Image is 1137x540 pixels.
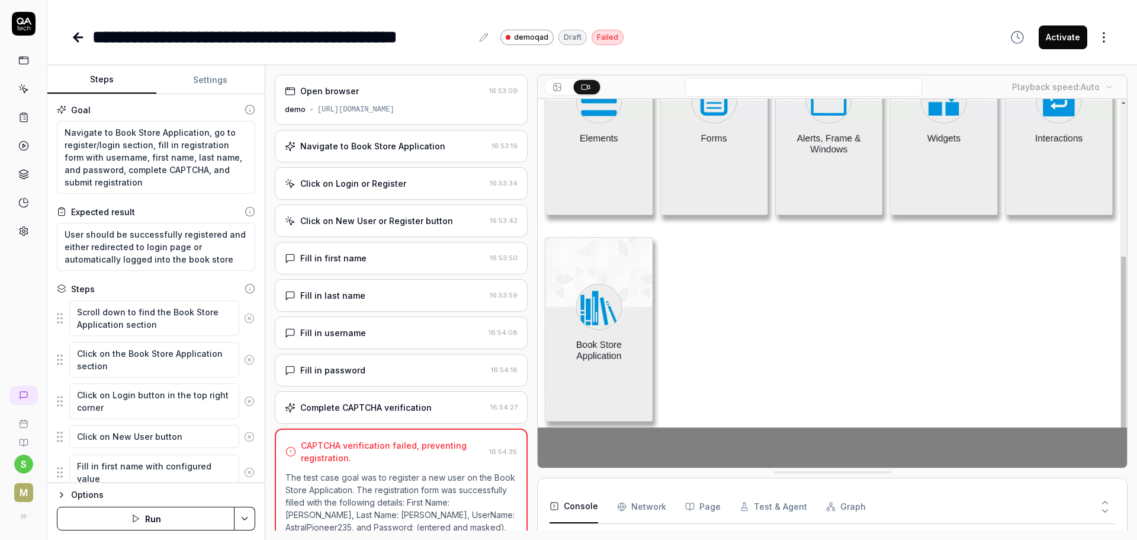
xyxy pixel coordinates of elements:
div: Playback speed: [1012,81,1100,93]
div: Suggestions [57,424,255,449]
button: Steps [47,66,156,94]
button: m [5,474,42,504]
div: demo [285,104,306,115]
div: Suggestions [57,383,255,420]
div: Suggestions [57,300,255,337]
button: s [14,455,33,474]
div: Fill in username [300,327,366,339]
div: Failed [592,30,624,45]
div: Fill in password [300,364,365,376]
a: Documentation [5,429,42,448]
button: Run [57,507,235,531]
time: 16:54:27 [490,403,518,411]
button: Test & Agent [740,490,807,523]
time: 16:53:34 [490,179,518,187]
button: Console [550,490,598,523]
time: 16:53:19 [492,142,518,150]
div: Steps [71,283,95,295]
time: 16:53:09 [489,87,518,95]
button: Remove step [239,348,259,372]
div: Fill in last name [300,289,365,302]
div: Fill in first name [300,252,367,264]
time: 16:53:59 [490,291,518,299]
span: demoqad [514,32,548,43]
a: Book a call with us [5,410,42,429]
div: Expected result [71,206,135,218]
button: Network [617,490,666,523]
button: Remove step [239,389,259,413]
div: Draft [558,30,587,45]
button: Graph [826,490,866,523]
div: Navigate to Book Store Application [300,140,445,152]
div: Goal [71,104,91,116]
div: Click on Login or Register [300,177,406,190]
div: Options [71,488,255,502]
div: CAPTCHA verification failed, preventing registration. [301,439,484,464]
time: 16:53:50 [490,254,518,262]
div: Suggestions [57,454,255,491]
div: Click on New User or Register button [300,215,453,227]
div: Suggestions [57,341,255,378]
button: Settings [156,66,265,94]
div: Open browser [300,85,359,97]
div: Complete CAPTCHA verification [300,401,432,414]
button: Page [685,490,721,523]
button: Remove step [239,461,259,484]
div: [URL][DOMAIN_NAME] [317,104,394,115]
button: View version history [1003,25,1032,49]
time: 16:54:35 [489,448,517,456]
button: Remove step [239,425,259,449]
a: New conversation [9,386,38,405]
a: demoqad [500,29,554,45]
time: 16:54:08 [489,328,518,337]
span: m [14,483,33,502]
button: Activate [1039,25,1087,49]
button: Options [57,488,255,502]
button: Remove step [239,306,259,330]
time: 16:54:18 [491,366,518,374]
time: 16:53:42 [490,216,518,225]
